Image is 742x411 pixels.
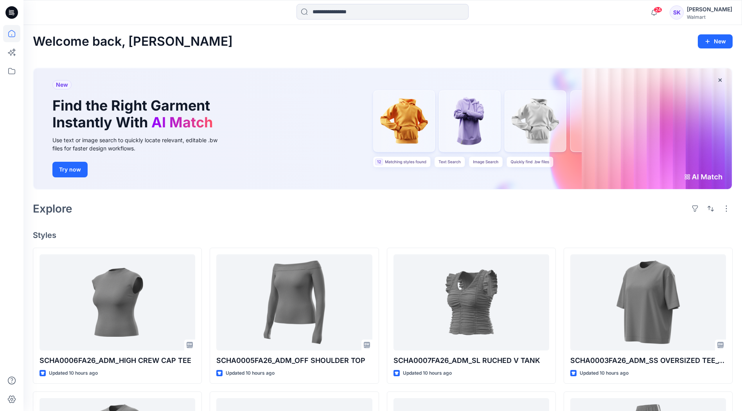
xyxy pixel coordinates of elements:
span: AI Match [151,114,213,131]
span: New [56,80,68,89]
button: Try now [52,162,88,177]
p: SCHA0003FA26_ADM_SS OVERSIZED TEE_140GSM [570,355,726,366]
div: [PERSON_NAME] [687,5,732,14]
p: SCHA0005FA26_ADM_OFF SHOULDER TOP [216,355,372,366]
a: SCHA0003FA26_ADM_SS OVERSIZED TEE_140GSM [570,254,726,350]
p: Updated 10 hours ago [580,369,629,377]
p: Updated 10 hours ago [49,369,98,377]
p: SCHA0007FA26_ADM_SL RUCHED V TANK [393,355,549,366]
p: SCHA0006FA26_ADM_HIGH CREW CAP TEE [40,355,195,366]
h1: Find the Right Garment Instantly With [52,97,217,131]
div: Use text or image search to quickly locate relevant, editable .bw files for faster design workflows. [52,136,228,152]
a: SCHA0005FA26_ADM_OFF SHOULDER TOP [216,254,372,350]
h2: Explore [33,202,72,215]
p: Updated 10 hours ago [226,369,275,377]
h2: Welcome back, [PERSON_NAME] [33,34,233,49]
button: New [698,34,733,48]
a: SCHA0007FA26_ADM_SL RUCHED V TANK [393,254,549,350]
h4: Styles [33,231,733,240]
div: SK [670,5,684,20]
div: Walmart [687,14,732,20]
span: 24 [654,7,662,13]
p: Updated 10 hours ago [403,369,452,377]
a: SCHA0006FA26_ADM_HIGH CREW CAP TEE [40,254,195,350]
